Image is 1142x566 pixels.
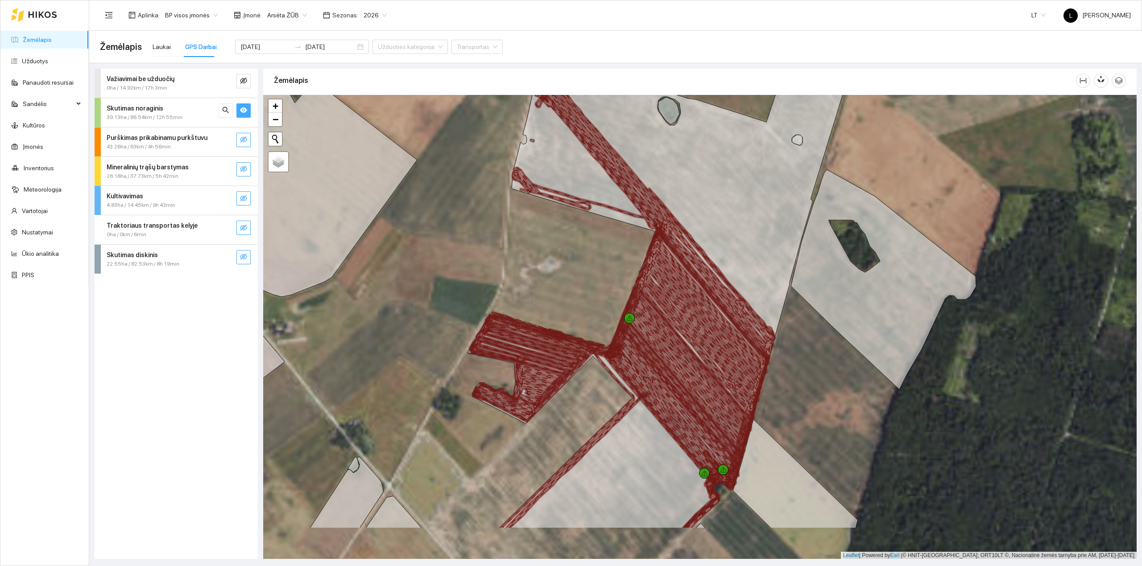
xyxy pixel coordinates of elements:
span: calendar [323,12,330,19]
a: Vartotojai [22,207,48,214]
span: swap-right [294,43,302,50]
div: Kultivavimas4.83ha / 14.45km / 9h 43mineye-invisible [95,186,258,215]
span: BP visos įmonės [165,8,218,22]
div: Skutimas noraginis39.13ha / 86.54km / 12h 55minsearcheye [95,98,258,127]
strong: Mineralinių trąšų barstymas [107,164,189,171]
button: eye [236,103,251,118]
span: 2026 [364,8,387,22]
span: Arsėta ŽŪB [267,8,307,22]
span: shop [234,12,241,19]
span: [PERSON_NAME] [1063,12,1131,19]
span: to [294,43,302,50]
span: 39.13ha / 86.54km / 12h 55min [107,113,182,122]
div: GPS Darbai [185,42,217,52]
div: Purškimas prikabinamu purkštuvu43.26ha / 63km / 4h 56mineye-invisible [95,127,258,156]
span: layout [128,12,136,19]
span: eye-invisible [240,165,247,174]
span: Aplinka : [138,10,160,20]
span: L [1069,8,1072,23]
span: eye-invisible [240,136,247,144]
span: eye-invisible [240,77,247,86]
button: eye-invisible [236,250,251,264]
span: search [222,107,229,115]
button: eye-invisible [236,162,251,176]
span: Sandėlis [23,95,74,113]
span: LT [1031,8,1046,22]
span: + [273,100,278,111]
span: 0ha / 0km / 6min [107,230,146,239]
span: − [273,114,278,125]
div: Mineralinių trąšų barstymas26.18ha / 37.73km / 5h 42mineye-invisible [95,157,258,186]
strong: Kultivavimas [107,193,143,200]
span: 26.18ha / 37.73km / 5h 42min [107,172,178,180]
span: Įmonė : [243,10,262,20]
button: eye-invisible [236,74,251,88]
span: eye-invisible [240,224,247,233]
strong: Važiavimai be užduočių [107,75,174,82]
span: 4.83ha / 14.45km / 9h 43min [107,201,175,209]
input: Pabaigos data [305,42,356,52]
span: eye-invisible [240,195,247,203]
strong: Skutimas diskinis [107,251,158,258]
strong: Traktoriaus transportas kelyje [107,222,198,229]
a: Layers [269,152,288,172]
div: Žemėlapis [274,68,1076,93]
strong: Skutimas noraginis [107,105,163,112]
a: Panaudoti resursai [23,79,74,86]
a: Įmonės [23,143,43,150]
button: eye-invisible [236,221,251,235]
button: Initiate a new search [269,132,282,146]
span: 22.55ha / 82.53km / 8h 19min [107,260,179,268]
span: eye-invisible [240,253,247,262]
a: Esri [890,552,900,558]
button: menu-fold [100,6,118,24]
a: PPIS [22,271,34,279]
div: Skutimas diskinis22.55ha / 82.53km / 8h 19mineye-invisible [95,245,258,274]
a: Kultūros [23,122,45,129]
button: column-width [1076,74,1090,88]
a: Inventorius [24,164,54,172]
span: 43.26ha / 63km / 4h 56min [107,143,171,151]
span: 0ha / 14.92km / 17h 3min [107,84,167,92]
span: eye [240,107,247,115]
span: | [901,552,902,558]
span: column-width [1076,77,1090,84]
div: Važiavimai be užduočių0ha / 14.92km / 17h 3mineye-invisible [95,69,258,98]
span: Žemėlapis [100,40,142,54]
strong: Purškimas prikabinamu purkštuvu [107,134,207,141]
a: Ūkio analitika [22,250,59,257]
div: Traktoriaus transportas kelyje0ha / 0km / 6mineye-invisible [95,215,258,244]
input: Pradžios data [240,42,291,52]
a: Užduotys [22,57,48,65]
button: eye-invisible [236,133,251,147]
span: menu-fold [105,11,113,19]
a: Zoom out [269,113,282,126]
a: Meteorologija [24,186,62,193]
a: Žemėlapis [23,36,52,43]
button: eye-invisible [236,191,251,205]
div: Laukai [153,42,171,52]
a: Nustatymai [22,229,53,236]
button: search [219,103,233,118]
a: Zoom in [269,99,282,113]
div: | Powered by © HNIT-[GEOGRAPHIC_DATA]; ORT10LT ©, Nacionalinė žemės tarnyba prie AM, [DATE]-[DATE] [841,552,1137,559]
span: Sezonas : [332,10,358,20]
a: Leaflet [843,552,859,558]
